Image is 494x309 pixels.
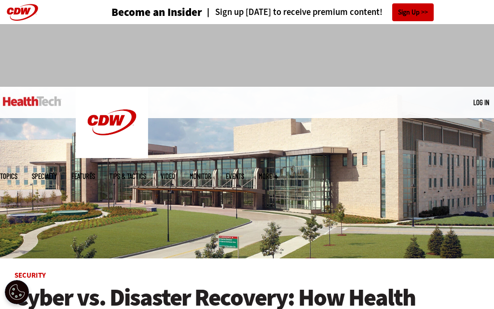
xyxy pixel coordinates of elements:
[76,150,148,161] a: CDW
[226,173,244,180] a: Events
[5,280,29,304] div: Cookie Settings
[76,87,148,158] img: Home
[71,34,423,77] iframe: advertisement
[111,7,202,18] a: Become an Insider
[392,3,434,21] a: Sign Up
[3,96,61,106] img: Home
[473,98,489,107] a: Log in
[202,8,383,17] a: Sign up [DATE] to receive premium content!
[71,173,95,180] a: Features
[473,97,489,107] div: User menu
[161,173,175,180] a: Video
[14,270,46,280] a: Security
[190,173,211,180] a: MonITor
[110,173,146,180] a: Tips & Tactics
[5,280,29,304] button: Open Preferences
[32,173,57,180] span: Specialty
[259,173,278,180] span: More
